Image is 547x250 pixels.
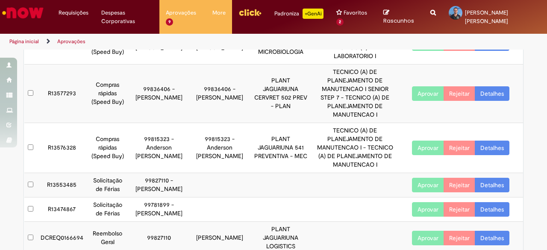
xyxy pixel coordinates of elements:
[59,9,88,17] span: Requisições
[475,178,509,192] a: Detalhes
[412,202,444,217] button: Aprovar
[475,86,509,101] a: Detalhes
[166,18,173,26] span: 9
[412,231,444,245] button: Aprovar
[87,65,129,123] td: Compras rápidas (Speed Buy)
[1,4,45,21] img: ServiceNow
[336,18,344,26] span: 2
[312,65,399,123] td: TECNICO (A) DE PLANEJAMENTO DE MANUTENCAO I SENIOR STEP 7 - TECNICO (A) DE PLANEJAMENTO DE MANUTE...
[303,9,323,19] p: +GenAi
[312,123,399,173] td: TECNICO (A) DE PLANEJAMENTO DE MANUTENCAO I - TECNICO (A) DE PLANEJAMENTO DE MANUTENCAO I
[412,86,444,101] button: Aprovar
[37,65,87,123] td: R13577293
[412,141,444,155] button: Aprovar
[166,9,196,17] span: Aprovações
[87,123,129,173] td: Compras rápidas (Speed Buy)
[129,173,189,197] td: 99827110 - [PERSON_NAME]
[87,173,129,197] td: Solicitação de Férias
[250,123,312,173] td: PLANT JAGUARIUNA 541 PREVENTIVA - MEC
[189,65,250,123] td: 99836406 - [PERSON_NAME]
[475,202,509,217] a: Detalhes
[101,9,153,26] span: Despesas Corporativas
[129,197,189,221] td: 99781899 - [PERSON_NAME]
[212,9,226,17] span: More
[444,141,475,155] button: Rejeitar
[475,141,509,155] a: Detalhes
[6,34,358,50] ul: Trilhas de página
[9,38,39,45] a: Página inicial
[129,123,189,173] td: 99815323 - Anderson [PERSON_NAME]
[444,202,475,217] button: Rejeitar
[189,123,250,173] td: 99815323 - Anderson [PERSON_NAME]
[412,178,444,192] button: Aprovar
[465,9,508,25] span: [PERSON_NAME] [PERSON_NAME]
[274,9,323,19] div: Padroniza
[129,65,189,123] td: 99836406 - [PERSON_NAME]
[383,9,418,25] a: Rascunhos
[344,9,367,17] span: Favoritos
[238,6,262,19] img: click_logo_yellow_360x200.png
[444,86,475,101] button: Rejeitar
[57,38,85,45] a: Aprovações
[444,178,475,192] button: Rejeitar
[250,65,312,123] td: PLANT JAGUARIUNA CERVRET 502 PREV - PLAN
[37,173,87,197] td: R13553485
[37,123,87,173] td: R13576328
[475,231,509,245] a: Detalhes
[444,231,475,245] button: Rejeitar
[87,197,129,221] td: Solicitação de Férias
[37,197,87,221] td: R13474867
[383,17,414,25] span: Rascunhos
